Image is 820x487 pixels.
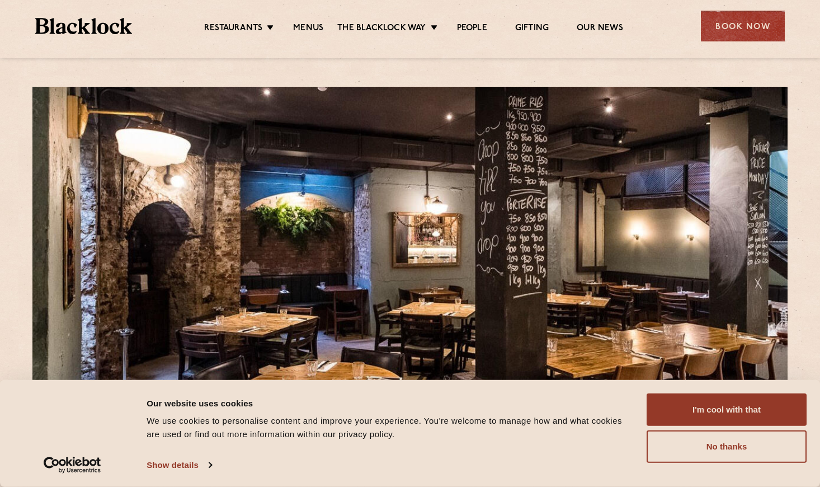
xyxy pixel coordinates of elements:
[701,11,785,41] div: Book Now
[337,23,426,35] a: The Blacklock Way
[647,394,807,426] button: I'm cool with that
[147,457,211,474] a: Show details
[35,18,132,34] img: BL_Textured_Logo-footer-cropped.svg
[147,396,634,410] div: Our website uses cookies
[23,457,121,474] a: Usercentrics Cookiebot - opens in a new window
[457,23,487,35] a: People
[204,23,262,35] a: Restaurants
[647,430,807,463] button: No thanks
[293,23,323,35] a: Menus
[577,23,623,35] a: Our News
[515,23,549,35] a: Gifting
[147,414,634,441] div: We use cookies to personalise content and improve your experience. You're welcome to manage how a...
